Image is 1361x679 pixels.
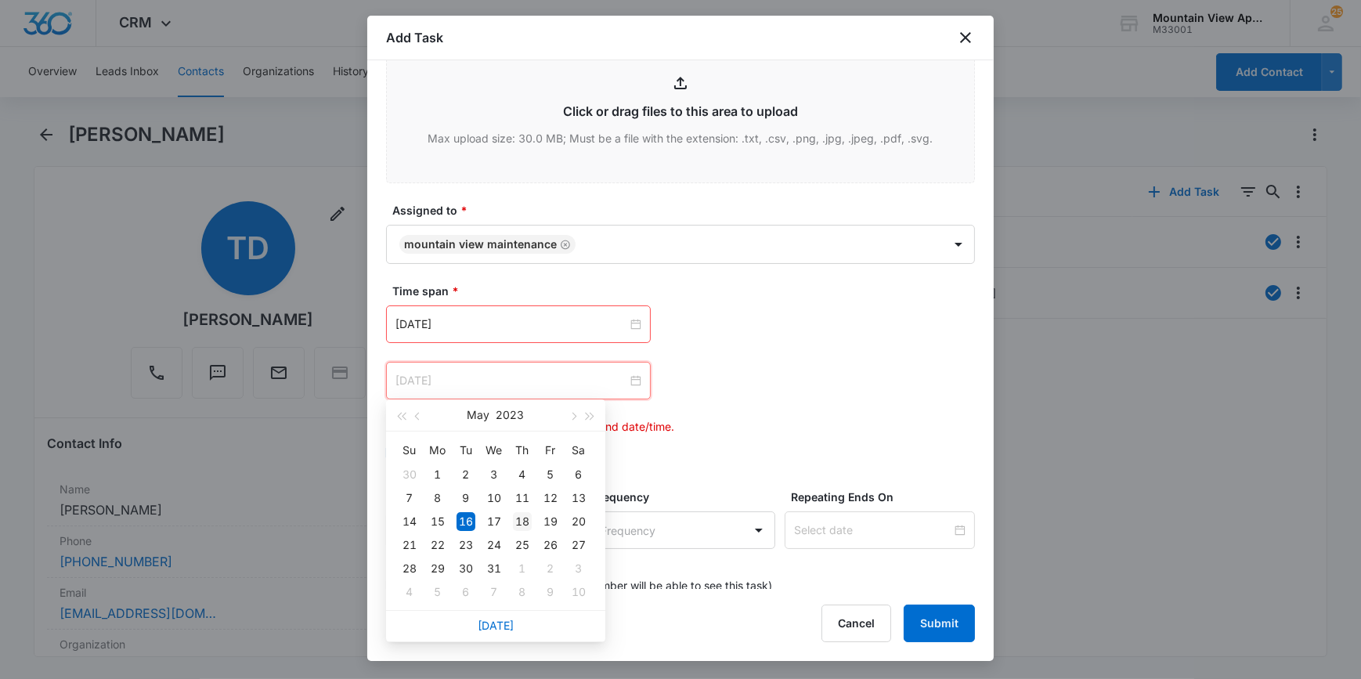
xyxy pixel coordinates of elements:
[541,465,560,484] div: 5
[536,463,565,486] td: 2023-05-05
[565,580,593,604] td: 2023-06-10
[480,486,508,510] td: 2023-05-10
[821,605,891,642] button: Cancel
[404,239,557,250] div: Mountain View Maintenance
[480,463,508,486] td: 2023-05-03
[428,536,447,554] div: 22
[569,536,588,554] div: 27
[536,486,565,510] td: 2023-05-12
[592,489,782,505] label: Frequency
[541,536,560,554] div: 26
[508,580,536,604] td: 2023-06-08
[452,580,480,604] td: 2023-06-06
[428,465,447,484] div: 1
[480,557,508,580] td: 2023-05-31
[424,557,452,580] td: 2023-05-29
[395,463,424,486] td: 2023-04-30
[480,510,508,533] td: 2023-05-17
[569,583,588,601] div: 10
[400,489,419,507] div: 7
[513,465,532,484] div: 4
[513,536,532,554] div: 25
[424,486,452,510] td: 2023-05-08
[956,28,975,47] button: close
[541,559,560,578] div: 2
[541,512,560,531] div: 19
[395,580,424,604] td: 2023-06-04
[791,489,981,505] label: Repeating Ends On
[565,438,593,463] th: Sa
[536,533,565,557] td: 2023-05-26
[536,557,565,580] td: 2023-06-02
[565,463,593,486] td: 2023-05-06
[485,536,504,554] div: 24
[485,512,504,531] div: 17
[513,583,532,601] div: 8
[395,557,424,580] td: 2023-05-28
[428,512,447,531] div: 15
[392,283,981,299] label: Time span
[457,465,475,484] div: 2
[452,557,480,580] td: 2023-05-30
[513,512,532,531] div: 18
[565,486,593,510] td: 2023-05-13
[565,510,593,533] td: 2023-05-20
[424,510,452,533] td: 2023-05-15
[424,463,452,486] td: 2023-05-01
[536,580,565,604] td: 2023-06-09
[904,605,975,642] button: Submit
[452,463,480,486] td: 2023-05-02
[569,489,588,507] div: 13
[565,557,593,580] td: 2023-06-03
[452,533,480,557] td: 2023-05-23
[485,583,504,601] div: 7
[457,559,475,578] div: 30
[400,512,419,531] div: 14
[541,489,560,507] div: 12
[395,533,424,557] td: 2023-05-21
[452,510,480,533] td: 2023-05-16
[457,512,475,531] div: 16
[496,399,525,431] button: 2023
[508,463,536,486] td: 2023-05-04
[480,438,508,463] th: We
[428,583,447,601] div: 5
[480,533,508,557] td: 2023-05-24
[536,438,565,463] th: Fr
[569,465,588,484] div: 6
[400,583,419,601] div: 4
[478,619,514,632] a: [DATE]
[508,533,536,557] td: 2023-05-25
[457,536,475,554] div: 23
[508,510,536,533] td: 2023-05-18
[428,489,447,507] div: 8
[424,438,452,463] th: Mo
[536,510,565,533] td: 2023-05-19
[457,583,475,601] div: 6
[508,438,536,463] th: Th
[468,399,490,431] button: May
[541,583,560,601] div: 9
[424,533,452,557] td: 2023-05-22
[452,486,480,510] td: 2023-05-09
[452,438,480,463] th: Tu
[395,372,627,389] input: May 16, 2023
[569,512,588,531] div: 20
[569,559,588,578] div: 3
[508,486,536,510] td: 2023-05-11
[513,559,532,578] div: 1
[557,239,571,250] div: Remove Mountain View Maintenance
[457,489,475,507] div: 9
[513,489,532,507] div: 11
[395,316,627,333] input: Oct 13, 2025
[395,510,424,533] td: 2023-05-14
[400,536,419,554] div: 21
[485,559,504,578] div: 31
[485,465,504,484] div: 3
[400,465,419,484] div: 30
[480,580,508,604] td: 2023-06-07
[508,557,536,580] td: 2023-06-01
[395,438,424,463] th: Su
[386,28,443,47] h1: Add Task
[392,202,981,219] label: Assigned to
